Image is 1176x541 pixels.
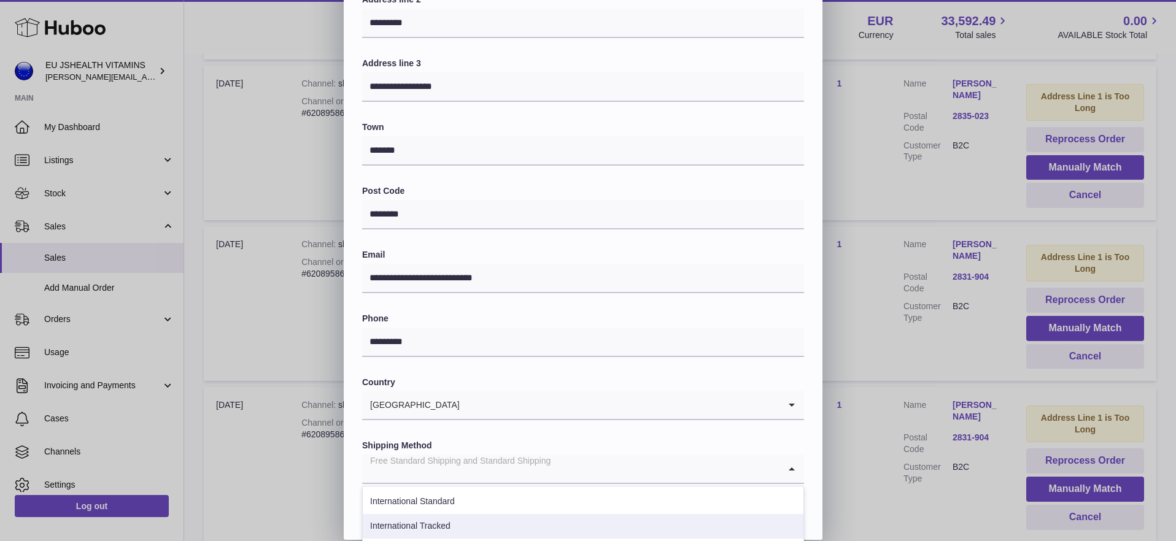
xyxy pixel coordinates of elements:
[362,391,460,419] span: [GEOGRAPHIC_DATA]
[363,489,803,514] li: International Standard
[362,455,779,483] input: Search for option
[460,391,779,419] input: Search for option
[362,391,804,420] div: Search for option
[362,121,804,133] label: Town
[362,377,804,388] label: Country
[362,249,804,261] label: Email
[362,313,804,324] label: Phone
[362,58,804,69] label: Address line 3
[363,514,803,539] li: International Tracked
[362,185,804,197] label: Post Code
[362,440,804,451] label: Shipping Method
[362,455,804,484] div: Search for option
